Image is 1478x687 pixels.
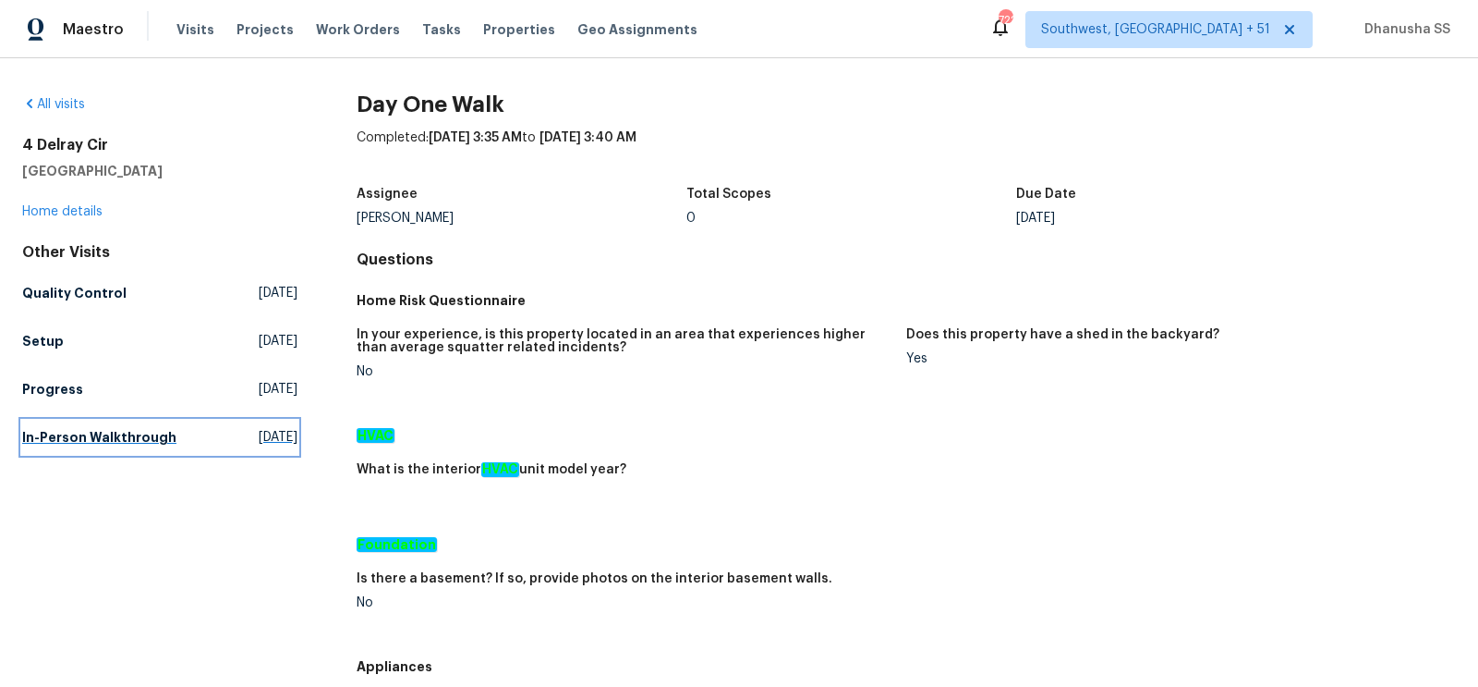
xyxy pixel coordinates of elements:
[357,188,418,201] h5: Assignee
[22,162,297,180] h5: [GEOGRAPHIC_DATA]
[483,20,555,39] span: Properties
[357,572,832,585] h5: Is there a basement? If so, provide photos on the interior basement walls.
[422,23,461,36] span: Tasks
[22,421,297,454] a: In-Person Walkthrough[DATE]
[429,131,522,144] span: [DATE] 3:35 AM
[1357,20,1450,39] span: Dhanusha SS
[176,20,214,39] span: Visits
[906,352,1441,365] div: Yes
[22,325,297,358] a: Setup[DATE]
[22,243,297,262] div: Other Visits
[22,98,85,111] a: All visits
[357,129,1456,177] div: Completed: to
[539,131,636,144] span: [DATE] 3:40 AM
[686,188,771,201] h5: Total Scopes
[999,11,1012,30] div: 722
[22,276,297,310] a: Quality Control[DATE]
[357,95,1456,114] h2: Day One Walk
[22,205,103,218] a: Home details
[22,428,176,447] h5: In-Person Walkthrough
[259,332,297,350] span: [DATE]
[1041,20,1270,39] span: Southwest, [GEOGRAPHIC_DATA] + 51
[22,380,83,399] h5: Progress
[686,212,1016,225] div: 0
[357,291,1456,310] h5: Home Risk Questionnaire
[906,328,1219,341] h5: Does this property have a shed in the backyard?
[22,284,127,302] h5: Quality Control
[357,537,437,552] em: Foundation
[577,20,697,39] span: Geo Assignments
[357,365,891,378] div: No
[357,212,686,225] div: [PERSON_NAME]
[236,20,294,39] span: Projects
[316,20,400,39] span: Work Orders
[259,284,297,302] span: [DATE]
[259,428,297,447] span: [DATE]
[357,657,1456,676] h5: Appliances
[481,462,519,477] em: HVAC
[357,463,626,476] h5: What is the interior unit model year?
[1016,188,1076,201] h5: Due Date
[22,373,297,406] a: Progress[DATE]
[259,380,297,399] span: [DATE]
[22,332,64,350] h5: Setup
[357,428,394,443] em: HVAC
[357,596,891,609] div: No
[357,251,1456,269] h4: Questions
[357,328,891,354] h5: In your experience, is this property located in an area that experiences higher than average squa...
[1016,212,1346,225] div: [DATE]
[63,20,124,39] span: Maestro
[22,136,297,154] h2: 4 Delray Cir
